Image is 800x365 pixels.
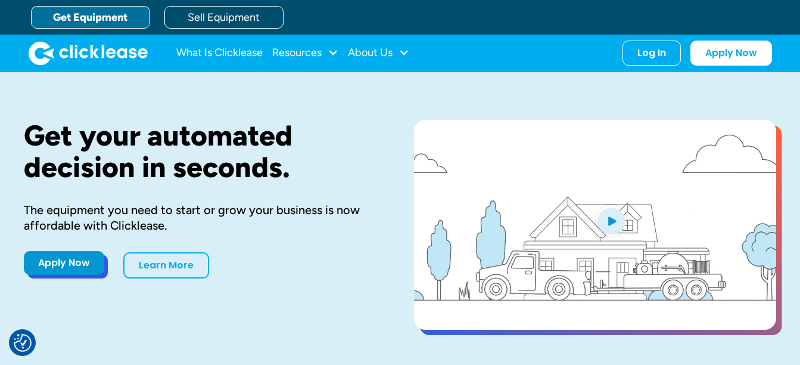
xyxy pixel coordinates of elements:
a: open lightbox [414,120,776,330]
a: Apply Now [690,41,772,66]
button: Consent Preferences [14,334,32,352]
img: Clicklease logo [29,41,148,65]
div: Resources [272,41,338,65]
img: Blue play button logo on a light blue circular background [595,204,627,237]
a: Sell Equipment [164,6,284,29]
div: The equipment you need to start or grow your business is now affordable with Clicklease. [24,202,376,233]
a: What Is Clicklease [176,41,263,65]
a: Get Equipment [31,6,150,29]
div: About Us [348,41,409,65]
img: Revisit consent button [14,334,32,352]
a: Learn More [123,252,209,279]
div: Log In [637,47,666,59]
a: Apply Now [24,251,104,275]
a: home [29,41,148,65]
h1: Get your automated decision in seconds. [24,120,376,183]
